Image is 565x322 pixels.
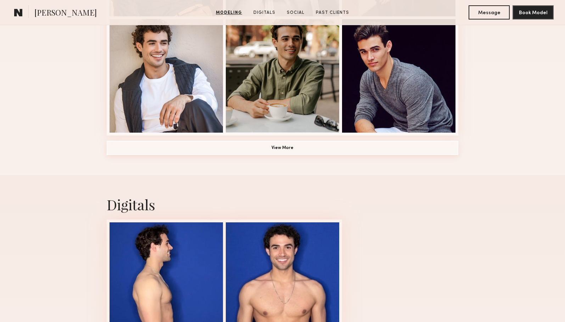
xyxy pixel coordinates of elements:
a: Past Clients [313,10,352,16]
span: [PERSON_NAME] [34,7,97,20]
a: Book Model [513,9,554,15]
button: Book Model [513,5,554,20]
div: Digitals [107,195,458,214]
button: Message [469,5,510,20]
a: Digitals [251,10,278,16]
a: Modeling [213,10,245,16]
a: Social [284,10,307,16]
button: View More [107,141,458,155]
